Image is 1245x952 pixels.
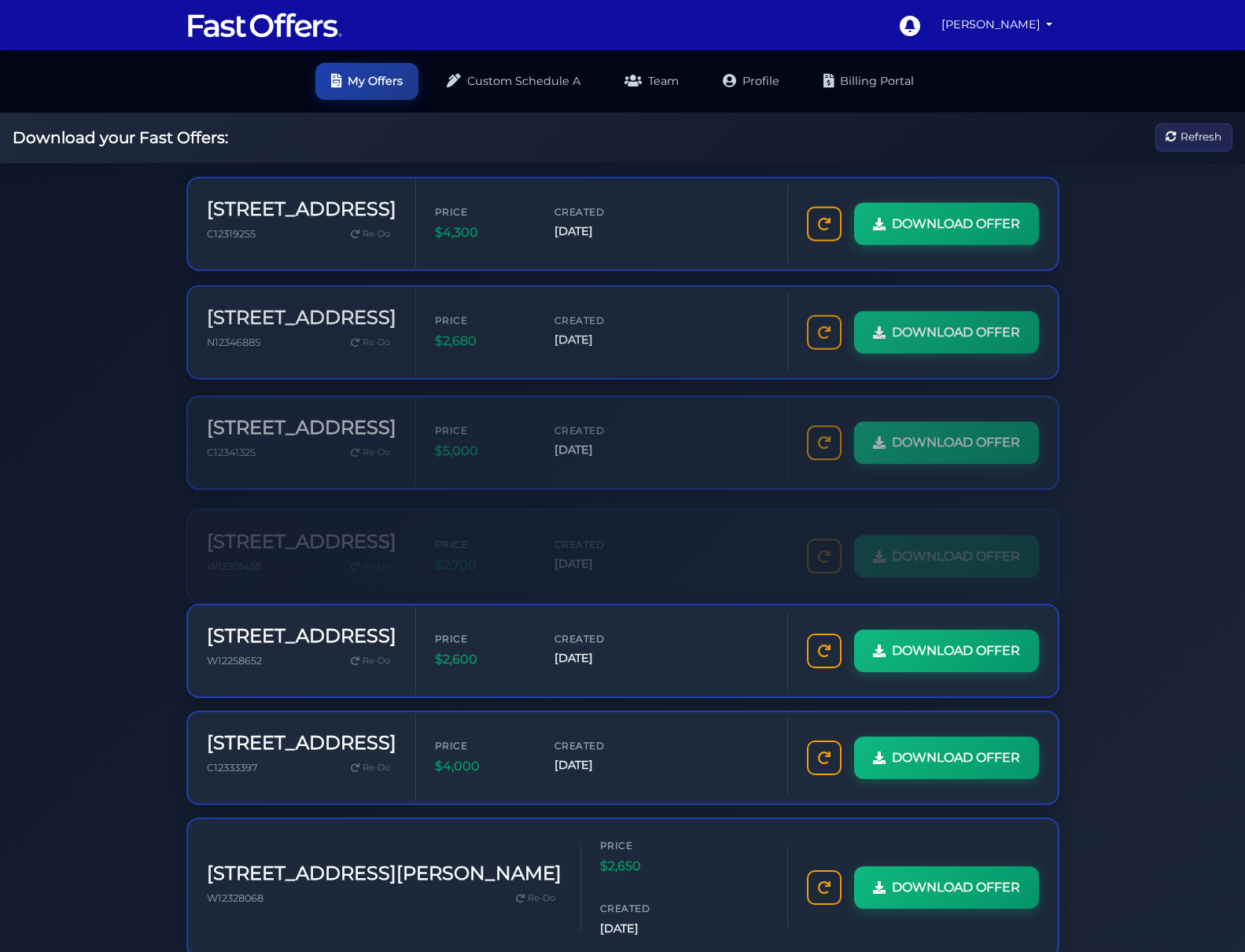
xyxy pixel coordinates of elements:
a: My Offers [315,63,418,100]
span: Price [600,838,694,853]
a: Re-Do [344,651,396,671]
span: Created [554,524,649,539]
a: Re-Do [344,330,396,351]
span: Price [435,311,529,325]
span: DOWNLOAD OFFER [892,748,1020,768]
span: Created [554,631,649,646]
a: DOWNLOAD OFFER [854,523,1039,565]
h3: [STREET_ADDRESS] [207,411,396,434]
a: DOWNLOAD OFFER [854,309,1039,351]
h3: [STREET_ADDRESS] [207,625,396,648]
a: DOWNLOAD OFFER [854,202,1039,244]
a: Re-Do [344,223,396,244]
span: $2,700 [435,543,529,564]
span: Created [554,417,649,432]
a: Re-Do [344,758,396,778]
span: DOWNLOAD OFFER [892,320,1020,340]
span: $5,000 [435,436,529,457]
a: [PERSON_NAME] [935,9,1059,40]
span: $4,300 [435,222,529,243]
span: W12328068 [207,892,263,904]
a: DOWNLOAD OFFER [854,416,1039,458]
span: Re-Do [363,547,390,561]
span: Re-Do [363,440,390,454]
h3: [STREET_ADDRESS] [207,732,396,755]
span: Refresh [1181,129,1221,146]
span: Price [435,417,529,432]
a: Team [609,63,694,100]
span: Created [554,311,649,325]
span: $2,680 [435,329,529,350]
span: C12319255 [207,227,256,239]
span: [DATE] [554,329,649,347]
a: Re-Do [344,544,396,564]
span: $2,600 [435,650,529,671]
span: DOWNLOAD OFFER [892,213,1020,233]
span: Re-Do [363,761,390,775]
span: Created [554,204,649,219]
h3: [STREET_ADDRESS] [207,518,396,541]
span: Price [435,524,529,539]
span: Re-Do [528,891,555,906]
span: C12341325 [207,441,256,453]
span: Re-Do [363,226,390,241]
h3: [STREET_ADDRESS] [207,197,396,220]
span: N12346885 [207,334,260,346]
span: $4,000 [435,757,529,777]
span: [DATE] [554,436,649,454]
span: DOWNLOAD OFFER [892,534,1020,554]
span: DOWNLOAD OFFER [892,641,1020,661]
span: Price [435,204,529,219]
span: [DATE] [554,222,649,241]
span: [DATE] [600,920,694,938]
span: [DATE] [554,650,649,668]
span: Re-Do [363,333,390,347]
span: W12301438 [207,548,261,560]
span: DOWNLOAD OFFER [892,427,1020,447]
h3: [STREET_ADDRESS] [207,304,396,327]
a: Profile [707,63,795,100]
span: Price [435,738,529,753]
span: Created [554,738,649,753]
h2: Download your Fast Offers: [13,128,228,147]
a: Billing Portal [808,63,930,100]
button: Refresh [1155,123,1232,153]
h3: [STREET_ADDRESS][PERSON_NAME] [207,862,562,885]
span: W12258652 [207,655,262,667]
a: DOWNLOAD OFFER [854,866,1039,909]
span: $2,650 [600,856,694,877]
a: DOWNLOAD OFFER [854,737,1039,779]
span: [DATE] [554,543,649,561]
a: DOWNLOAD OFFER [854,630,1039,672]
span: C12333397 [207,762,258,774]
span: Created [600,902,694,917]
span: Price [435,631,529,646]
span: [DATE] [554,757,649,775]
span: Re-Do [363,654,390,668]
a: Re-Do [344,437,396,458]
a: Re-Do [510,888,562,909]
a: Custom Schedule A [431,63,596,100]
span: DOWNLOAD OFFER [892,877,1020,898]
